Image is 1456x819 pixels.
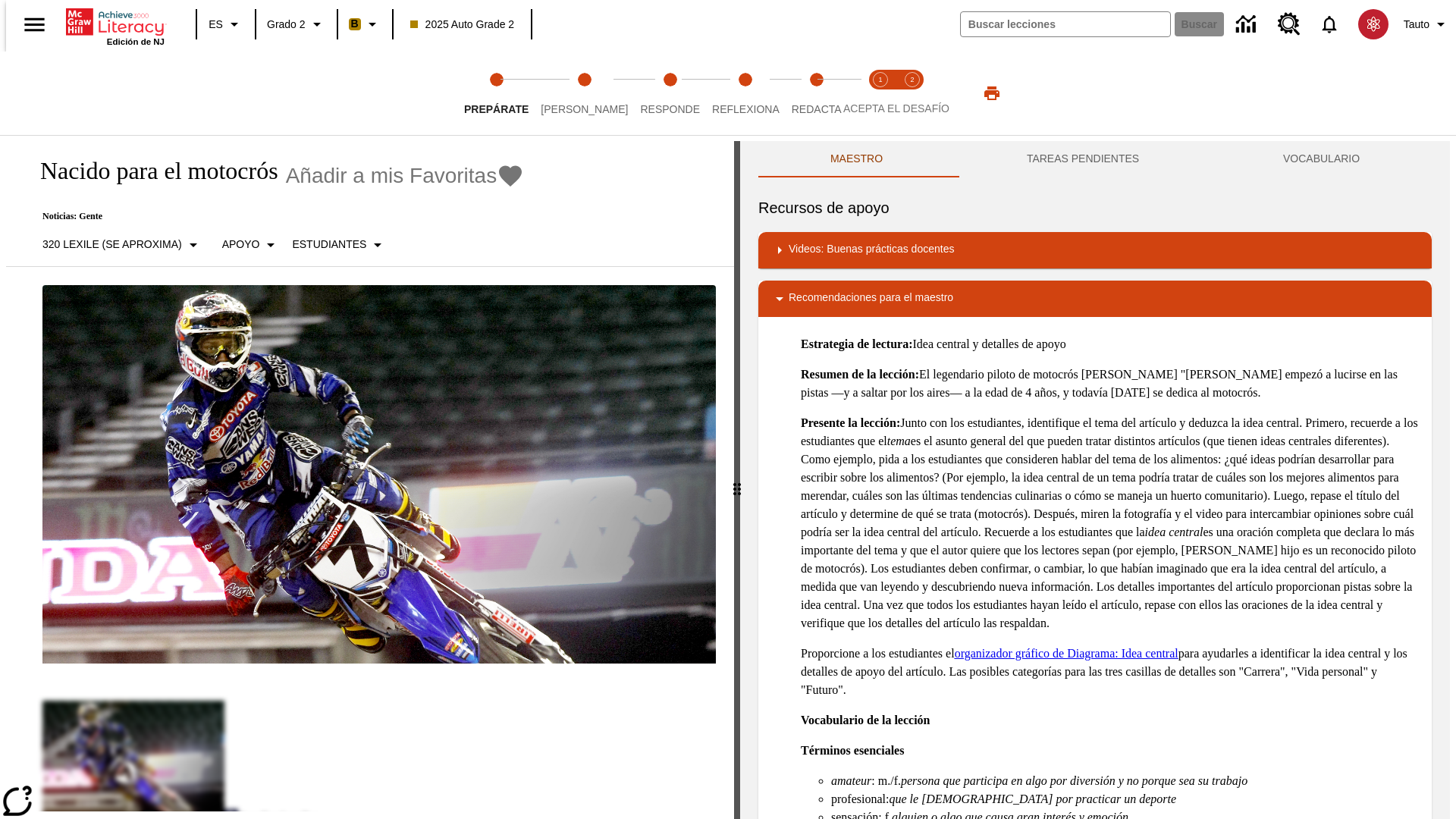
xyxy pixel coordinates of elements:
input: Buscar campo [961,12,1170,36]
button: Seleccionar estudiante [286,231,393,259]
p: El legendario piloto de motocrós [PERSON_NAME] "[PERSON_NAME] empezó a lucirse en las pistas —y a... [801,366,1420,402]
button: Acepta el desafío contesta step 2 of 2 [890,52,934,135]
div: Recomendaciones para el maestro [758,281,1432,317]
div: Pulsa la tecla de intro o la barra espaciadora y luego presiona las flechas de derecha e izquierd... [734,141,740,819]
em: amateur [831,774,871,787]
h1: Nacido para el motocrós [24,157,278,185]
a: organizador gráfico de Diagrama: Idea central [955,647,1178,660]
span: Reflexiona [712,103,780,115]
em: tema [887,435,911,447]
div: Videos: Buenas prácticas docentes [758,232,1432,268]
span: 2025 Auto Grade 2 [410,17,515,33]
text: 1 [878,76,882,83]
button: Boost El color de la clase es anaranjado claro. Cambiar el color de la clase. [343,11,388,38]
div: reading [6,141,734,811]
em: que le [DEMOGRAPHIC_DATA] por practicar un deporte [889,792,1176,805]
span: [PERSON_NAME] [541,103,628,115]
button: Lee step 2 of 5 [529,52,640,135]
li: profesional: [831,790,1420,808]
span: ES [209,17,223,33]
p: Junto con los estudiantes, identifique el tema del artículo y deduzca la idea central. Primero, r... [801,414,1420,632]
div: Portada [66,5,165,46]
button: Imprimir [968,80,1016,107]
button: TAREAS PENDIENTES [955,141,1211,177]
a: Centro de recursos, Se abrirá en una pestaña nueva. [1269,4,1310,45]
button: Añadir a mis Favoritas - Nacido para el motocrós [286,162,525,189]
button: Seleccione Lexile, 320 Lexile (Se aproxima) [36,231,209,259]
span: Redacta [792,103,842,115]
button: Lenguaje: ES, Selecciona un idioma [202,11,250,38]
button: Escoja un nuevo avatar [1349,5,1398,44]
p: 320 Lexile (Se aproxima) [42,237,182,253]
button: Reflexiona step 4 of 5 [700,52,792,135]
span: Grado 2 [267,17,306,33]
span: Responde [640,103,700,115]
button: Grado: Grado 2, Elige un grado [261,11,332,38]
p: Idea central y detalles de apoyo [801,335,1420,353]
button: Prepárate step 1 of 5 [452,52,541,135]
div: Instructional Panel Tabs [758,141,1432,177]
strong: Vocabulario de la lección [801,714,930,726]
button: VOCABULARIO [1211,141,1432,177]
p: Proporcione a los estudiantes el para ayudarles a identificar la idea central y los detalles de a... [801,645,1420,699]
strong: Términos esenciales [801,744,904,757]
p: Recomendaciones para el maestro [789,290,953,308]
button: Redacta step 5 of 5 [780,52,854,135]
a: Notificaciones [1310,5,1349,44]
span: Añadir a mis Favoritas [286,164,497,188]
p: Videos: Buenas prácticas docentes [789,241,954,259]
em: idea central [1145,526,1203,538]
strong: Estrategia de lectura: [801,337,913,350]
span: Edición de NJ [107,37,165,46]
button: Perfil/Configuración [1398,11,1456,38]
p: Estudiantes [292,237,366,253]
p: Noticias: Gente [24,211,524,222]
button: Abrir el menú lateral [12,2,57,47]
p: Apoyo [222,237,260,253]
div: activity [740,141,1450,819]
button: Maestro [758,141,955,177]
span: Prepárate [464,103,529,115]
em: persona que participa en algo por diversión y no porque sea su trabajo [901,774,1247,787]
img: El corredor de motocrós James Stewart vuela por los aires en su motocicleta de montaña [42,285,716,664]
span: ACEPTA EL DESAFÍO [843,102,949,115]
button: Responde step 3 of 5 [628,52,712,135]
strong: Presente la lección: [801,416,900,429]
text: 2 [910,76,914,83]
button: Tipo de apoyo, Apoyo [216,231,287,259]
img: avatar image [1358,9,1389,39]
h6: Recursos de apoyo [758,196,1432,220]
strong: Resumen de la lección: [801,368,919,381]
a: Centro de información [1227,4,1269,45]
li: : m./f. [831,772,1420,790]
span: B [351,14,359,33]
button: Acepta el desafío lee step 1 of 2 [858,52,902,135]
span: Tauto [1404,17,1429,33]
